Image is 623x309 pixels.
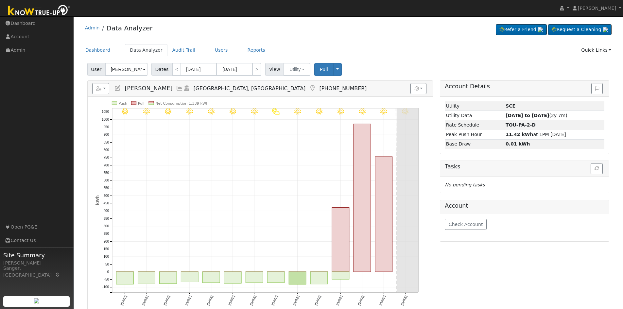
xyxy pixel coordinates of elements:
text: 650 [103,171,109,175]
span: User [87,63,105,76]
i: 10/01 - Clear [230,108,236,115]
a: Reports [243,44,270,56]
img: retrieve [603,27,608,32]
i: 10/06 - Clear [337,108,344,115]
button: Issue History [591,83,603,94]
input: Select a User [105,63,147,76]
i: 10/04 - Clear [294,108,301,115]
img: retrieve [34,298,39,303]
text: 800 [103,148,109,152]
a: Audit Trail [167,44,200,56]
a: Admin [85,25,100,30]
text: [DATE] [184,295,192,306]
div: [PERSON_NAME] [3,260,70,266]
span: Check Account [449,222,483,227]
span: [PHONE_NUMBER] [319,85,367,92]
a: Multi-Series Graph [176,85,183,92]
text: 700 [103,163,109,167]
text: 600 [103,179,109,182]
text: kWh [95,195,100,205]
text: [DATE] [206,295,214,306]
text: Net Consumption 1,339 kWh [155,101,208,106]
text: Pull [138,101,144,106]
text: -100 [102,285,109,289]
text: [DATE] [357,295,365,306]
a: Login As (last 04/17/2025 9:19:32 AM) [183,85,190,92]
rect: onclick="" [354,124,371,272]
i: 9/28 - MostlyClear [165,108,171,115]
text: 900 [103,133,109,137]
i: No pending tasks [445,182,485,187]
a: Map [55,272,61,278]
text: [DATE] [249,295,257,306]
button: Utility [284,63,310,76]
text: 1000 [102,118,109,121]
text: [DATE] [141,295,149,306]
text: 500 [103,194,109,197]
strong: [DATE] to [DATE] [506,113,549,118]
td: Peak Push Hour [445,130,504,139]
text: [DATE] [379,295,386,306]
text: [DATE] [314,295,321,306]
rect: onclick="" [159,272,177,283]
text: 550 [103,186,109,190]
a: Dashboard [80,44,115,56]
a: Edit User (16614) [114,85,121,92]
i: 10/02 - Clear [251,108,258,115]
a: Users [210,44,233,56]
h5: Account [445,202,604,209]
img: Know True-Up [5,4,74,18]
i: 10/07 - Clear [359,108,365,115]
button: Refresh [591,163,603,174]
a: > [252,63,261,76]
text: [DATE] [336,295,343,306]
td: Utility Data [445,111,504,120]
a: Map [309,85,316,92]
button: Pull [314,63,334,76]
text: [DATE] [120,295,127,306]
text: Push [118,101,127,106]
text: 50 [105,263,109,266]
text: [DATE] [228,295,235,306]
span: [PERSON_NAME] [125,85,172,92]
text: [DATE] [292,295,300,306]
i: 9/27 - MostlyClear [143,108,150,115]
text: 250 [103,232,109,236]
a: Data Analyzer [125,44,167,56]
h5: Tasks [445,163,604,170]
rect: onclick="" [332,208,349,272]
td: Utility [445,101,504,111]
i: 9/26 - MostlyClear [122,108,128,115]
text: 400 [103,209,109,213]
text: 0 [107,270,109,274]
i: 10/08 - Clear [380,108,387,115]
a: Quick Links [576,44,616,56]
span: View [265,63,284,76]
a: Refer a Friend [496,24,547,35]
text: [DATE] [400,295,408,306]
strong: 59 [506,122,536,128]
rect: onclick="" [332,272,349,279]
rect: onclick="" [224,272,241,283]
text: 150 [103,247,109,251]
i: 9/30 - MostlyClear [208,108,215,115]
text: 750 [103,156,109,160]
text: [DATE] [163,295,170,306]
text: -50 [104,278,109,281]
text: 200 [103,240,109,243]
text: 100 [103,255,109,259]
td: Rate Schedule [445,120,504,130]
td: at 1PM [DATE] [505,130,605,139]
rect: onclick="" [246,272,263,283]
span: [GEOGRAPHIC_DATA], [GEOGRAPHIC_DATA] [194,85,306,92]
text: 450 [103,201,109,205]
td: Base Draw [445,139,504,149]
a: < [172,63,181,76]
i: 9/29 - MostlyClear [186,108,193,115]
i: 10/03 - PartlyCloudy [272,108,280,115]
strong: 0.01 kWh [506,141,530,146]
span: (2y 7m) [506,113,567,118]
rect: onclick="" [116,272,133,284]
rect: onclick="" [375,157,392,272]
text: 1050 [102,110,109,114]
